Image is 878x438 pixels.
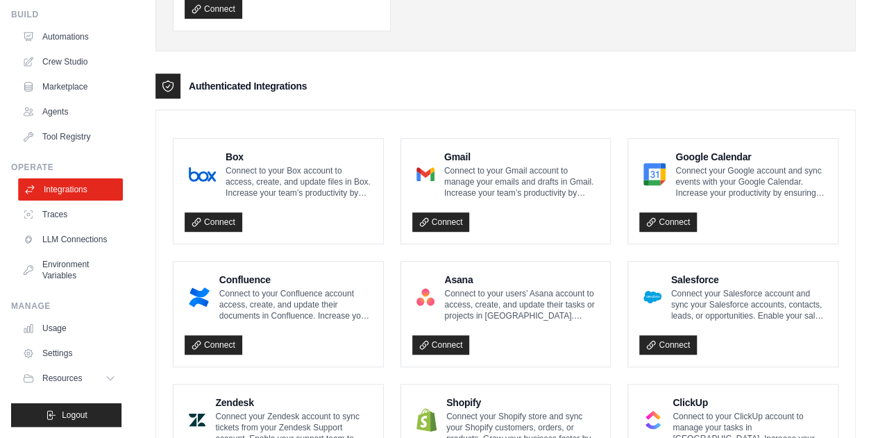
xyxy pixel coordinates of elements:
a: Usage [17,317,121,339]
img: Asana Logo [416,283,435,311]
h4: Confluence [219,273,372,287]
a: Connect [185,335,242,355]
a: Connect [412,212,470,232]
a: Traces [17,203,121,226]
a: Connect [639,212,697,232]
img: Box Logo [189,160,216,188]
a: Environment Variables [17,253,121,287]
p: Connect your Google account and sync events with your Google Calendar. Increase your productivity... [675,165,827,199]
a: Connect [412,335,470,355]
a: Agents [17,101,121,123]
a: LLM Connections [17,228,121,251]
a: Connect [639,335,697,355]
h3: Authenticated Integrations [189,79,307,93]
p: Connect to your users’ Asana account to access, create, and update their tasks or projects in [GE... [444,288,599,321]
div: Build [11,9,121,20]
p: Connect to your Gmail account to manage your emails and drafts in Gmail. Increase your team’s pro... [444,165,600,199]
a: Tool Registry [17,126,121,148]
a: Settings [17,342,121,364]
h4: Shopify [446,396,599,410]
h4: Gmail [444,150,600,164]
p: Connect to your Box account to access, create, and update files in Box. Increase your team’s prod... [226,165,372,199]
h4: Salesforce [671,273,827,287]
img: Salesforce Logo [643,283,661,311]
a: Automations [17,26,121,48]
h4: Zendesk [215,396,371,410]
h4: Google Calendar [675,150,827,164]
a: Integrations [18,178,123,201]
h4: ClickUp [673,396,827,410]
div: Manage [11,301,121,312]
img: Shopify Logo [416,406,437,434]
a: Crew Studio [17,51,121,73]
div: Operate [11,162,121,173]
a: Connect [185,212,242,232]
span: Resources [42,373,82,384]
button: Resources [17,367,121,389]
img: Confluence Logo [189,283,210,311]
p: Connect your Salesforce account and sync your Salesforce accounts, contacts, leads, or opportunit... [671,288,827,321]
img: Zendesk Logo [189,406,205,434]
h4: Asana [444,273,599,287]
img: ClickUp Logo [643,406,663,434]
img: Gmail Logo [416,160,434,188]
img: Google Calendar Logo [643,160,666,188]
p: Connect to your Confluence account access, create, and update their documents in Confluence. Incr... [219,288,372,321]
h4: Box [226,150,372,164]
button: Logout [11,403,121,427]
a: Marketplace [17,76,121,98]
span: Logout [62,410,87,421]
